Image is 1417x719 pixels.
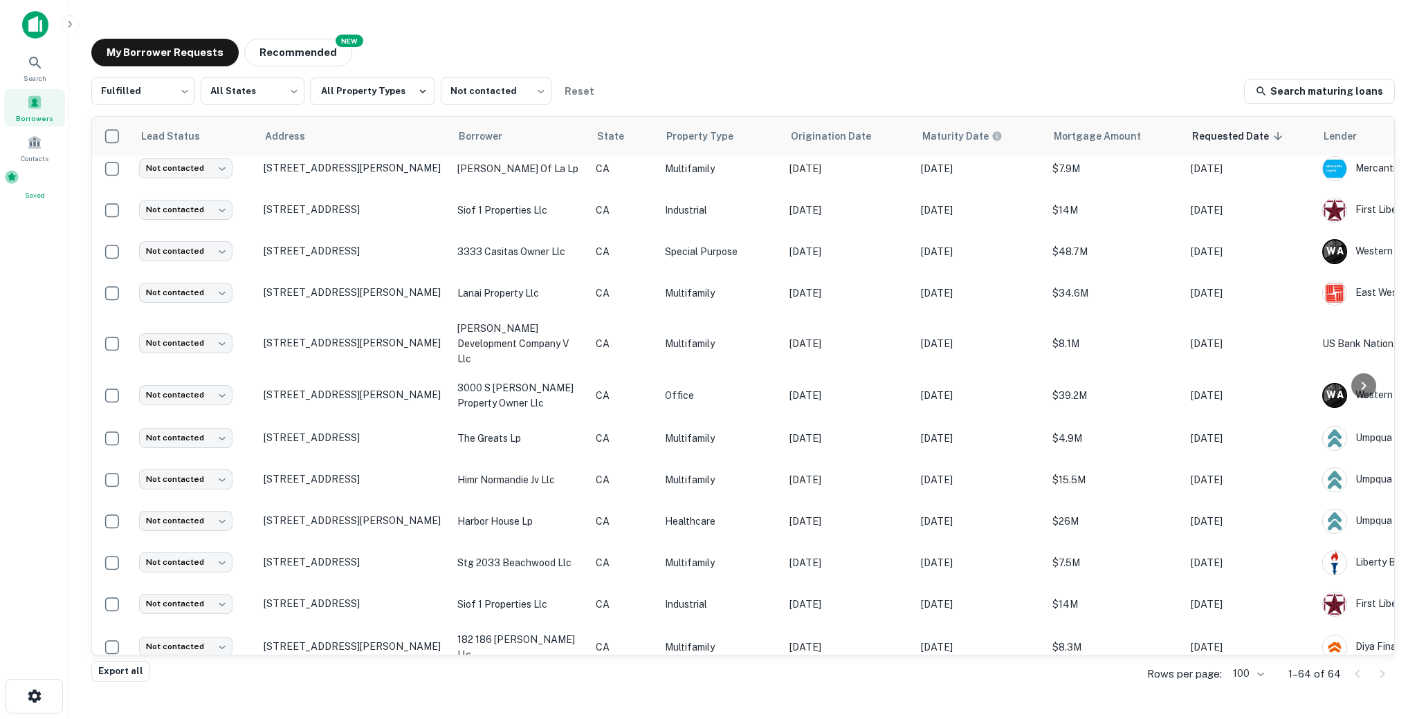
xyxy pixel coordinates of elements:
span: Borrower [459,128,520,144]
p: [DATE] [1191,244,1308,259]
p: [STREET_ADDRESS][PERSON_NAME] [264,286,444,299]
button: My Borrower Requests [91,39,239,66]
p: [DATE] [1191,639,1308,655]
div: Maturity dates displayed may be estimated. Please contact the lender for the most accurate maturi... [922,129,1003,144]
p: [DATE] [1191,203,1308,218]
p: Industrial [665,597,776,612]
p: $14M [1052,203,1177,218]
div: Not contacted [139,385,232,405]
p: [DATE] [921,161,1039,176]
h6: Maturity Date [922,129,989,144]
img: picture [1323,551,1346,575]
button: Reset [557,77,601,105]
p: [STREET_ADDRESS] [264,597,444,610]
img: picture [1323,468,1346,492]
p: Office [665,388,776,403]
div: All States [201,73,304,109]
p: $8.3M [1052,639,1177,655]
th: State [589,117,658,156]
button: All Property Types [310,77,435,105]
th: Property Type [658,117,783,156]
span: Borrowers [16,113,53,124]
p: [DATE] [1191,597,1308,612]
p: CA [596,472,651,487]
p: [DATE] [921,244,1039,259]
p: $7.5M [1052,555,1177,570]
p: [DATE] [789,286,907,301]
div: Not contacted [139,241,232,261]
div: Chat Widget [1348,608,1417,675]
div: Not contacted [139,283,232,303]
p: [STREET_ADDRESS][PERSON_NAME] [264,389,444,401]
p: Rows per page: [1147,666,1222,682]
a: Saved [4,169,65,200]
a: Borrowers [4,89,65,127]
p: [DATE] [1191,286,1308,301]
th: Maturity dates displayed may be estimated. Please contact the lender for the most accurate maturi... [914,117,1045,156]
p: $39.2M [1052,388,1177,403]
p: siof 1 properties llc [457,203,582,218]
p: $34.6M [1052,286,1177,301]
th: Address [257,117,450,156]
p: $26M [1052,514,1177,529]
p: Healthcare [665,514,776,529]
p: [DATE] [921,388,1039,403]
p: [DATE] [921,286,1039,301]
img: picture [1323,281,1346,305]
th: Requested Date [1184,117,1315,156]
p: CA [596,286,651,301]
p: $4.9M [1052,431,1177,446]
p: CA [596,336,651,351]
img: picture [1323,157,1346,180]
th: Borrower [450,117,589,156]
div: Not contacted [139,469,232,489]
a: Search maturing loans [1244,79,1395,104]
p: CA [596,639,651,655]
p: CA [596,388,651,403]
p: the greats lp [457,431,582,446]
p: [DATE] [789,431,907,446]
a: Contacts [4,129,65,167]
div: NEW [336,35,363,47]
p: [PERSON_NAME] development company v llc [457,321,582,366]
div: Not contacted [139,637,232,657]
span: Property Type [666,128,751,144]
p: [DATE] [1191,472,1308,487]
p: [DATE] [789,336,907,351]
img: picture [1323,510,1346,533]
p: Multifamily [665,286,776,301]
div: Not contacted [139,158,232,178]
p: [DATE] [921,597,1039,612]
p: Multifamily [665,555,776,570]
p: W A [1326,244,1343,259]
p: [DATE] [789,388,907,403]
span: Address [265,128,323,144]
img: picture [1323,198,1346,222]
p: stg 2033 beachwood llc [457,555,582,570]
div: Not contacted [139,511,232,531]
p: $14M [1052,597,1177,612]
p: [DATE] [789,555,907,570]
div: 100 [1227,664,1266,684]
p: harbor house lp [457,514,582,529]
span: Lead Status [140,128,218,144]
button: Export all [91,661,150,682]
img: capitalize-icon.png [22,11,48,39]
p: [DATE] [921,336,1039,351]
p: [DATE] [789,639,907,655]
p: CA [596,514,651,529]
p: [DATE] [921,472,1039,487]
span: State [597,128,642,144]
span: Search [24,73,46,84]
p: Multifamily [665,336,776,351]
span: Lender [1324,128,1375,144]
p: [DATE] [789,203,907,218]
th: Lead Status [132,117,257,156]
p: [DATE] [1191,514,1308,529]
div: Search [4,49,65,86]
p: [DATE] [1191,336,1308,351]
p: [DATE] [1191,431,1308,446]
p: Multifamily [665,639,776,655]
div: Not contacted [139,594,232,614]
